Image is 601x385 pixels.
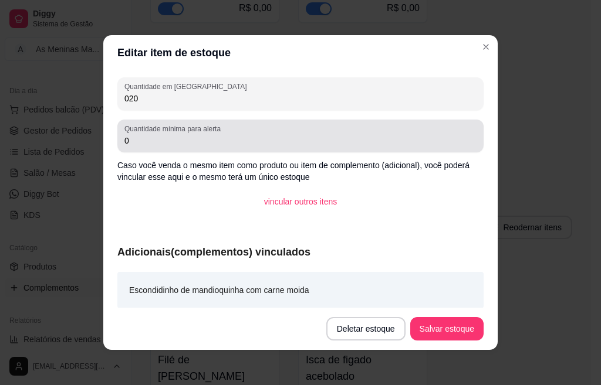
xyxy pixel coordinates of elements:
[117,244,484,260] article: Adicionais(complementos) vinculados
[124,124,225,134] label: Quantidade mínima para alerta
[124,93,477,104] input: Quantidade em estoque
[255,190,347,213] button: vincular outros itens
[129,284,309,297] article: Escondidinho de mandioquinha com carne moida
[103,35,498,70] header: Editar item de estoque
[117,159,484,183] p: Caso você venda o mesmo item como produto ou item de complemento (adicional), você poderá vincula...
[124,81,251,91] label: Quantidade em [GEOGRAPHIC_DATA]
[326,317,406,340] button: Deletar estoque
[124,135,477,146] input: Quantidade mínima para alerta
[477,38,495,56] button: Close
[410,317,484,340] button: Salvar estoque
